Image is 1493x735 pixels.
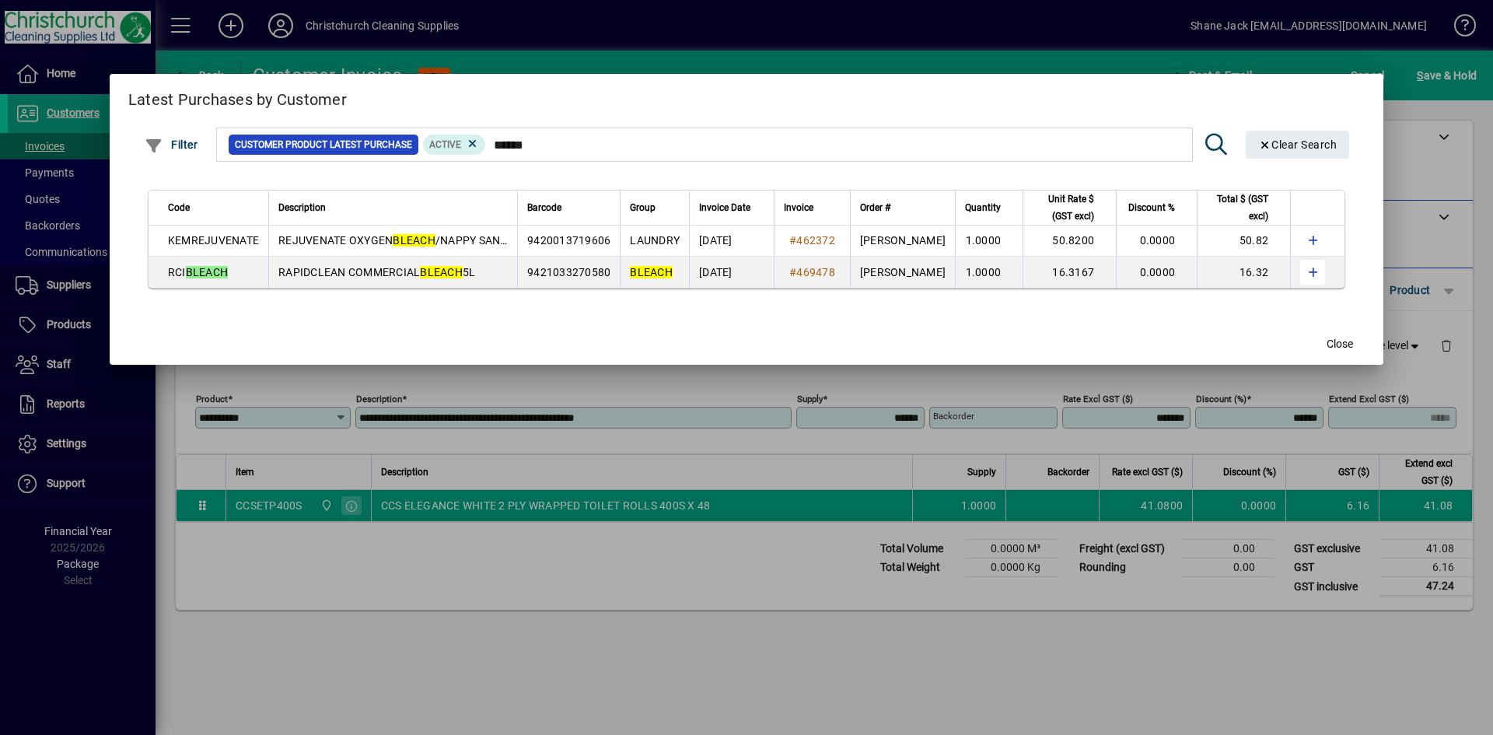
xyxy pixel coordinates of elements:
[1126,199,1189,216] div: Discount %
[699,199,764,216] div: Invoice Date
[784,199,841,216] div: Invoice
[110,74,1383,119] h2: Latest Purchases by Customer
[860,199,946,216] div: Order #
[429,139,461,150] span: Active
[789,266,796,278] span: #
[145,138,198,151] span: Filter
[850,226,955,257] td: [PERSON_NAME]
[965,199,1001,216] span: Quantity
[955,226,1023,257] td: 1.0000
[393,234,435,247] em: BLEACH
[235,137,412,152] span: Customer Product Latest Purchase
[630,199,680,216] div: Group
[141,131,202,159] button: Filter
[1258,138,1337,151] span: Clear Search
[278,199,508,216] div: Description
[527,234,610,247] span: 9420013719606
[860,199,890,216] span: Order #
[1116,226,1197,257] td: 0.0000
[1207,191,1282,225] div: Total $ (GST excl)
[527,199,610,216] div: Barcode
[1023,257,1116,288] td: 16.3167
[1033,191,1094,225] span: Unit Rate $ (GST excl)
[423,135,485,155] mat-chip: Product Activation Status: Active
[1023,226,1116,257] td: 50.8200
[1033,191,1108,225] div: Unit Rate $ (GST excl)
[1246,131,1350,159] button: Clear
[1315,331,1365,359] button: Close
[965,199,1015,216] div: Quantity
[1197,257,1290,288] td: 16.32
[1197,226,1290,257] td: 50.82
[278,234,558,247] span: REJUVENATE OXYGEN /NAPPY SANITISER 5KG
[1207,191,1268,225] span: Total $ (GST excl)
[168,199,259,216] div: Code
[955,257,1023,288] td: 1.0000
[1116,257,1197,288] td: 0.0000
[168,199,190,216] span: Code
[784,264,841,281] a: #469478
[789,234,796,247] span: #
[168,266,228,278] span: RCI
[527,266,610,278] span: 9421033270580
[630,234,680,247] span: LAUNDRY
[796,266,835,278] span: 469478
[186,266,229,278] em: BLEACH
[1327,336,1353,352] span: Close
[420,266,463,278] em: BLEACH
[1128,199,1175,216] span: Discount %
[630,266,673,278] em: BLEACH
[689,257,774,288] td: [DATE]
[168,234,259,247] span: KEMREJUVENATE
[278,199,326,216] span: Description
[689,226,774,257] td: [DATE]
[850,257,955,288] td: [PERSON_NAME]
[278,266,475,278] span: RAPIDCLEAN COMMERCIAL 5L
[796,234,835,247] span: 462372
[630,199,656,216] span: Group
[699,199,750,216] span: Invoice Date
[527,199,561,216] span: Barcode
[784,199,813,216] span: Invoice
[784,232,841,249] a: #462372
